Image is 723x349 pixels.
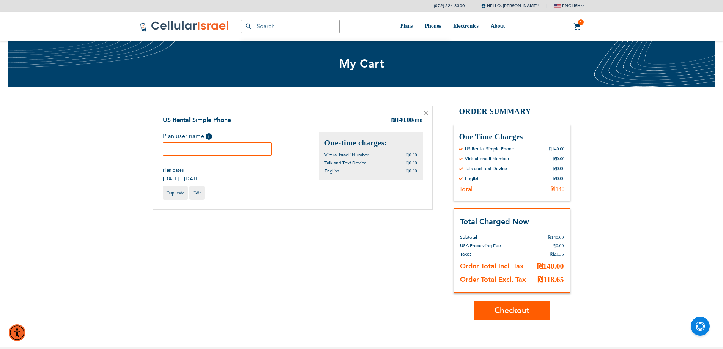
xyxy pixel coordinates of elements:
[491,12,505,41] a: About
[551,185,565,193] div: ₪140
[465,156,509,162] div: Virtual Israeli Number
[193,190,201,196] span: Edit
[324,152,369,158] span: Virtual Israeli Number
[400,12,413,41] a: Plans
[474,301,550,320] button: Checkout
[465,166,507,172] div: Talk and Text Device
[454,106,570,117] h2: Order Summary
[460,227,534,242] th: Subtotal
[163,167,201,173] span: Plan dates
[167,190,184,196] span: Duplicate
[413,117,423,123] span: /mo
[553,175,565,182] div: ₪0.00
[406,168,417,174] span: ₪0.00
[163,132,204,141] span: Plan user name
[495,305,529,316] span: Checkout
[453,12,479,41] a: Electronics
[460,250,534,258] th: Taxes
[550,251,564,257] span: ₪21.35
[580,19,582,25] span: 1
[554,0,584,11] button: english
[400,23,413,29] span: Plans
[324,138,417,148] h2: One-time charges:
[548,235,564,240] span: ₪140.00
[434,3,465,9] a: (072) 224-3300
[537,275,564,284] span: ₪118.65
[206,133,212,140] span: Help
[163,116,231,124] a: US Rental Simple Phone
[425,23,441,29] span: Phones
[553,156,565,162] div: ₪0.00
[189,186,205,200] a: Edit
[459,132,565,142] h3: One Time Charges
[406,152,417,158] span: ₪0.00
[163,186,188,200] a: Duplicate
[140,21,230,32] img: Cellular Israel Logo
[163,175,201,182] span: [DATE] - [DATE]
[459,185,473,193] div: Total
[241,20,340,33] input: Search
[553,166,565,172] div: ₪0.00
[549,146,565,152] div: ₪140.00
[324,168,339,174] span: English
[391,116,396,125] span: ₪
[537,262,564,270] span: ₪140.00
[425,12,441,41] a: Phones
[460,216,529,227] strong: Total Charged Now
[9,324,25,341] div: Accessibility Menu
[465,146,514,152] div: US Rental Simple Phone
[324,160,367,166] span: Talk and Text Device
[460,262,524,271] strong: Order Total Incl. Tax
[573,22,582,32] a: 1
[406,160,417,166] span: ₪0.00
[491,23,505,29] span: About
[481,3,539,9] span: Hello, [PERSON_NAME]!
[553,243,564,248] span: ₪0.00
[453,23,479,29] span: Electronics
[391,116,423,125] div: 140.00
[460,243,501,249] span: USA Processing Fee
[465,175,480,182] div: English
[339,56,384,72] span: My Cart
[460,275,526,284] strong: Order Total Excl. Tax
[554,4,561,8] img: english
